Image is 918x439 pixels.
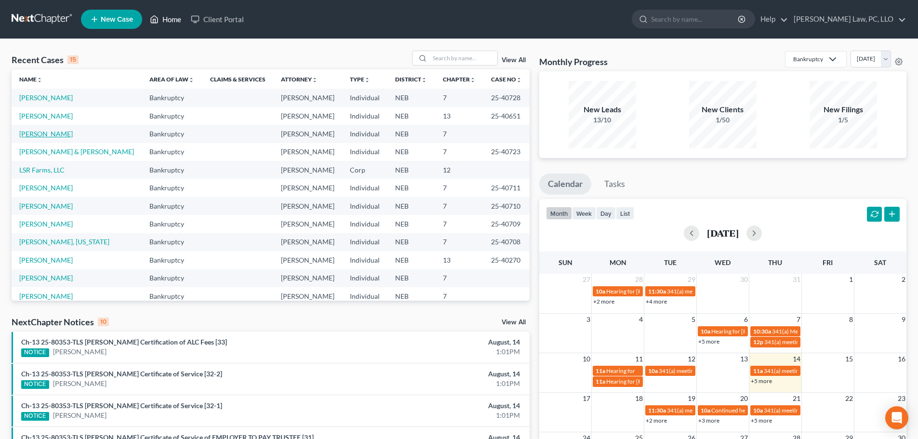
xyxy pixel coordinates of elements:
[360,337,520,347] div: August, 14
[387,215,435,233] td: NEB
[648,288,666,295] span: 11:30a
[764,367,857,374] span: 341(a) meeting for [PERSON_NAME]
[689,104,757,115] div: New Clients
[145,11,186,28] a: Home
[202,69,273,89] th: Claims & Services
[19,238,109,246] a: [PERSON_NAME], [US_STATE]
[753,367,763,374] span: 11a
[387,89,435,106] td: NEB
[638,314,644,325] span: 4
[142,287,202,305] td: Bankruptcy
[701,328,710,335] span: 10a
[98,318,109,326] div: 10
[874,258,886,266] span: Sat
[634,393,644,404] span: 18
[582,353,591,365] span: 10
[387,107,435,125] td: NEB
[421,77,427,83] i: unfold_more
[651,10,739,28] input: Search by name...
[19,112,73,120] a: [PERSON_NAME]
[387,269,435,287] td: NEB
[435,143,483,161] td: 7
[582,274,591,285] span: 27
[142,251,202,269] td: Bankruptcy
[689,115,757,125] div: 1/50
[19,220,73,228] a: [PERSON_NAME]
[273,233,342,251] td: [PERSON_NAME]
[435,161,483,179] td: 12
[142,233,202,251] td: Bankruptcy
[789,11,906,28] a: [PERSON_NAME] Law, PC, LLO
[701,407,710,414] span: 10a
[273,161,342,179] td: [PERSON_NAME]
[273,215,342,233] td: [PERSON_NAME]
[691,314,696,325] span: 5
[596,207,616,220] button: day
[435,215,483,233] td: 7
[364,77,370,83] i: unfold_more
[342,89,387,106] td: Individual
[387,197,435,215] td: NEB
[659,367,752,374] span: 341(a) meeting for [PERSON_NAME]
[360,369,520,379] div: August, 14
[273,251,342,269] td: [PERSON_NAME]
[350,76,370,83] a: Typeunfold_more
[751,417,772,424] a: +5 more
[19,166,65,174] a: LSR Farms, LLC
[572,207,596,220] button: week
[188,77,194,83] i: unfold_more
[753,338,763,346] span: 12p
[792,353,801,365] span: 14
[897,393,906,404] span: 23
[502,57,526,64] a: View All
[21,380,49,389] div: NOTICE
[142,179,202,197] td: Bankruptcy
[387,143,435,161] td: NEB
[711,407,813,414] span: Continued hearing for [PERSON_NAME]
[435,251,483,269] td: 13
[387,179,435,197] td: NEB
[606,378,732,385] span: Hearing for [PERSON_NAME] & [PERSON_NAME]
[491,76,522,83] a: Case Nounfold_more
[648,407,666,414] span: 11:30a
[539,56,608,67] h3: Monthly Progress
[596,378,605,385] span: 11a
[342,287,387,305] td: Individual
[502,319,526,326] a: View All
[634,353,644,365] span: 11
[342,233,387,251] td: Individual
[792,274,801,285] span: 31
[19,256,73,264] a: [PERSON_NAME]
[342,251,387,269] td: Individual
[885,406,908,429] div: Open Intercom Messenger
[435,197,483,215] td: 7
[848,274,854,285] span: 1
[715,258,731,266] span: Wed
[21,370,222,378] a: Ch-13 25-80353-TLS [PERSON_NAME] Certificate of Service [32-2]
[430,51,497,65] input: Search by name...
[764,407,857,414] span: 341(a) meeting for [PERSON_NAME]
[753,328,771,335] span: 10:30a
[585,314,591,325] span: 3
[435,125,483,143] td: 7
[844,393,854,404] span: 22
[142,161,202,179] td: Bankruptcy
[810,104,877,115] div: New Filings
[569,104,636,115] div: New Leads
[19,76,42,83] a: Nameunfold_more
[342,107,387,125] td: Individual
[897,353,906,365] span: 16
[12,54,79,66] div: Recent Cases
[273,143,342,161] td: [PERSON_NAME]
[593,298,614,305] a: +2 more
[19,93,73,102] a: [PERSON_NAME]
[342,143,387,161] td: Individual
[142,143,202,161] td: Bankruptcy
[21,412,49,421] div: NOTICE
[667,288,811,295] span: 341(a) meeting for [PERSON_NAME] & [PERSON_NAME]
[648,367,658,374] span: 10a
[360,379,520,388] div: 1:01PM
[435,269,483,287] td: 7
[12,316,109,328] div: NextChapter Notices
[792,393,801,404] span: 21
